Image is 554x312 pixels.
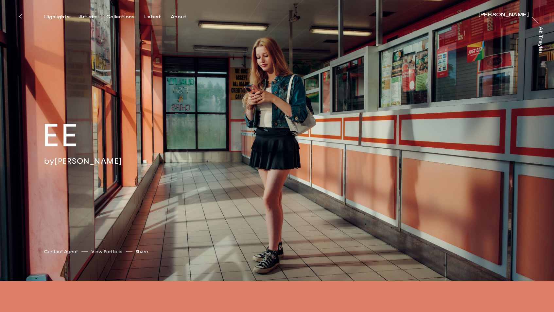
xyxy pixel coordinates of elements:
div: About [171,14,186,20]
button: Collections [106,14,144,20]
a: View Portfolio [91,248,123,255]
div: Latest [144,14,161,20]
button: Highlights [44,14,79,20]
a: [PERSON_NAME] [478,12,529,19]
a: At Trayler [536,26,543,53]
button: Share [136,247,148,256]
a: [PERSON_NAME] [55,156,122,166]
button: Artists [79,14,106,20]
button: About [171,14,196,20]
h2: EE [42,115,124,156]
div: Highlights [44,14,69,20]
div: Collections [106,14,134,20]
a: Contact Agent [44,248,78,255]
div: At Trayler [538,26,543,54]
div: Artists [79,14,96,20]
span: by [44,156,55,166]
button: Latest [144,14,171,20]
